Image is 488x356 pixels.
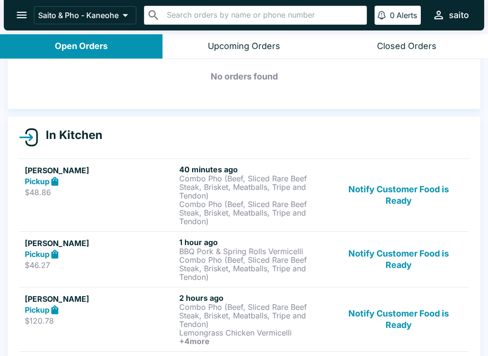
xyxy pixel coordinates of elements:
[179,200,330,226] p: Combo Pho (Beef, Sliced Rare Beef Steak, Brisket, Meatballs, Tripe and Tendon)
[179,328,330,337] p: Lemongrass Chicken Vermicelli
[19,231,469,287] a: [PERSON_NAME]Pickup$46.271 hour agoBBQ Pork & Spring Rolls VermicelliCombo Pho (Beef, Sliced Rare...
[25,237,175,249] h5: [PERSON_NAME]
[25,188,175,197] p: $48.86
[25,293,175,305] h5: [PERSON_NAME]
[449,10,469,21] div: saito
[377,41,437,52] div: Closed Orders
[10,3,34,27] button: open drawer
[34,6,136,24] button: Saito & Pho - Kaneohe
[396,10,417,20] p: Alerts
[428,5,473,25] button: saito
[179,256,330,281] p: Combo Pho (Beef, Sliced Rare Beef Steak, Brisket, Meatballs, Tripe and Tendon)
[25,305,50,315] strong: Pickup
[179,174,330,200] p: Combo Pho (Beef, Sliced Rare Beef Steak, Brisket, Meatballs, Tripe and Tendon)
[38,128,102,142] h4: In Kitchen
[334,165,463,226] button: Notify Customer Food is Ready
[390,10,395,20] p: 0
[179,337,330,346] h6: + 4 more
[19,59,469,94] h5: No orders found
[164,9,363,22] input: Search orders by name or phone number
[55,41,108,52] div: Open Orders
[19,158,469,231] a: [PERSON_NAME]Pickup$48.8640 minutes agoCombo Pho (Beef, Sliced Rare Beef Steak, Brisket, Meatball...
[208,41,280,52] div: Upcoming Orders
[179,293,330,303] h6: 2 hours ago
[25,165,175,176] h5: [PERSON_NAME]
[179,237,330,247] h6: 1 hour ago
[179,247,330,256] p: BBQ Pork & Spring Rolls Vermicelli
[334,293,463,346] button: Notify Customer Food is Ready
[25,177,50,186] strong: Pickup
[334,237,463,281] button: Notify Customer Food is Ready
[25,260,175,270] p: $46.27
[179,165,330,174] h6: 40 minutes ago
[38,10,119,20] p: Saito & Pho - Kaneohe
[25,249,50,259] strong: Pickup
[19,287,469,351] a: [PERSON_NAME]Pickup$120.782 hours agoCombo Pho (Beef, Sliced Rare Beef Steak, Brisket, Meatballs,...
[179,303,330,328] p: Combo Pho (Beef, Sliced Rare Beef Steak, Brisket, Meatballs, Tripe and Tendon)
[25,316,175,326] p: $120.78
